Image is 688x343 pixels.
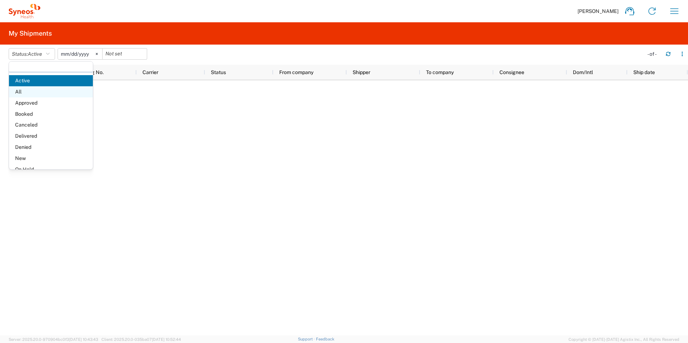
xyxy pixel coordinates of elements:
[499,69,524,75] span: Consignee
[9,153,93,164] span: New
[152,337,181,342] span: [DATE] 10:52:44
[573,69,593,75] span: Dom/Intl
[9,131,93,142] span: Delivered
[353,69,370,75] span: Shipper
[9,164,93,175] span: On Hold
[9,109,93,120] span: Booked
[9,86,93,97] span: All
[101,337,181,342] span: Client: 2025.20.0-035ba07
[633,69,655,75] span: Ship date
[578,8,619,14] span: [PERSON_NAME]
[298,337,316,341] a: Support
[9,75,93,86] span: Active
[142,69,158,75] span: Carrier
[9,119,93,131] span: Canceled
[279,69,313,75] span: From company
[58,49,102,59] input: Not set
[426,69,454,75] span: To company
[103,49,147,59] input: Not set
[647,51,660,57] div: - of -
[9,97,93,109] span: Approved
[9,29,52,38] h2: My Shipments
[569,336,679,343] span: Copyright © [DATE]-[DATE] Agistix Inc., All Rights Reserved
[9,337,98,342] span: Server: 2025.20.0-970904bc0f3
[9,48,55,60] button: Status:Active
[211,69,226,75] span: Status
[69,337,98,342] span: [DATE] 10:43:43
[316,337,334,341] a: Feedback
[28,51,42,57] span: Active
[9,142,93,153] span: Denied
